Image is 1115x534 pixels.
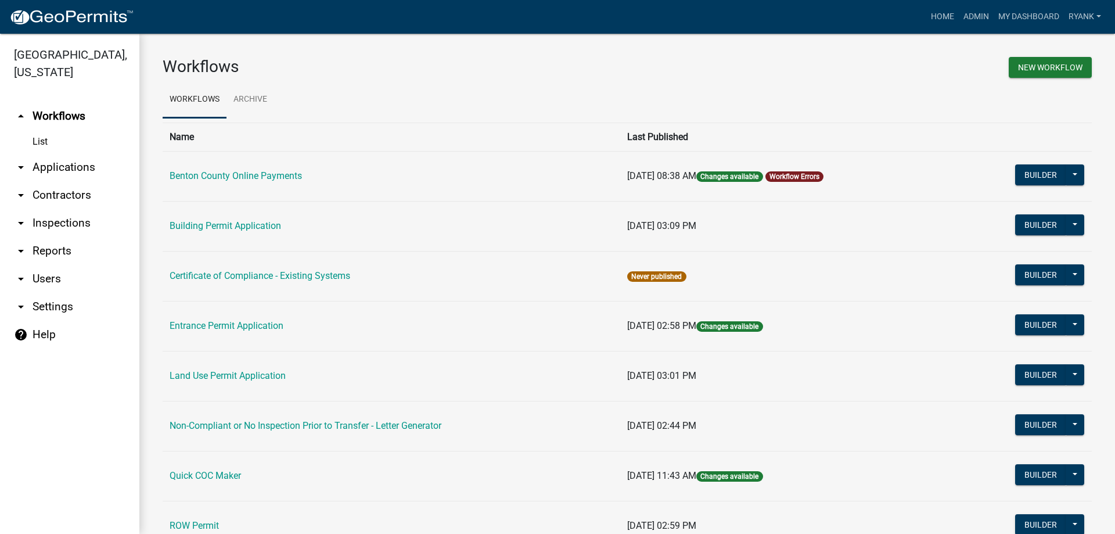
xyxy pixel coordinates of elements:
[14,300,28,314] i: arrow_drop_down
[1015,414,1066,435] button: Builder
[163,81,226,119] a: Workflows
[170,170,302,181] a: Benton County Online Payments
[696,171,762,182] span: Changes available
[170,470,241,481] a: Quick COC Maker
[1015,264,1066,285] button: Builder
[627,320,696,331] span: [DATE] 02:58 PM
[696,321,762,332] span: Changes available
[696,471,762,482] span: Changes available
[14,216,28,230] i: arrow_drop_down
[959,6,994,28] a: Admin
[163,123,620,151] th: Name
[1015,464,1066,485] button: Builder
[170,370,286,381] a: Land Use Permit Application
[769,173,819,181] a: Workflow Errors
[627,170,696,181] span: [DATE] 08:38 AM
[627,220,696,231] span: [DATE] 03:09 PM
[1009,57,1092,78] button: New Workflow
[1015,314,1066,335] button: Builder
[163,57,618,77] h3: Workflows
[170,270,350,281] a: Certificate of Compliance - Existing Systems
[627,470,696,481] span: [DATE] 11:43 AM
[170,520,219,531] a: ROW Permit
[926,6,959,28] a: Home
[14,328,28,342] i: help
[1064,6,1106,28] a: RyanK
[226,81,274,119] a: Archive
[627,271,686,282] span: Never published
[14,160,28,174] i: arrow_drop_down
[1015,364,1066,385] button: Builder
[14,272,28,286] i: arrow_drop_down
[170,220,281,231] a: Building Permit Application
[14,244,28,258] i: arrow_drop_down
[170,420,441,431] a: Non-Compliant or No Inspection Prior to Transfer - Letter Generator
[627,420,696,431] span: [DATE] 02:44 PM
[620,123,957,151] th: Last Published
[627,370,696,381] span: [DATE] 03:01 PM
[994,6,1064,28] a: My Dashboard
[14,188,28,202] i: arrow_drop_down
[170,320,283,331] a: Entrance Permit Application
[627,520,696,531] span: [DATE] 02:59 PM
[1015,214,1066,235] button: Builder
[1015,164,1066,185] button: Builder
[14,109,28,123] i: arrow_drop_up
